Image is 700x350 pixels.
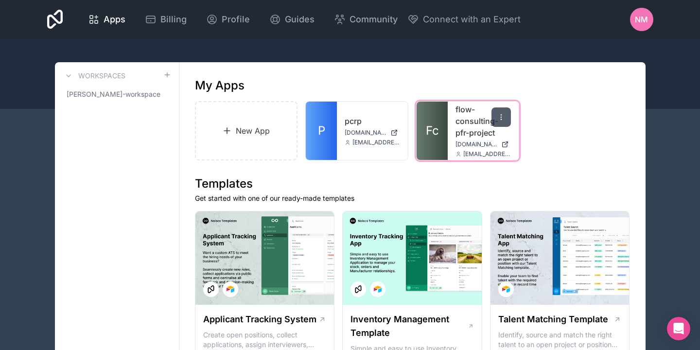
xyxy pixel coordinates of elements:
span: Profile [222,13,250,26]
a: Apps [80,9,133,30]
a: Workspaces [63,70,125,82]
a: Profile [198,9,258,30]
a: [DOMAIN_NAME] [345,129,400,137]
a: Billing [137,9,194,30]
img: Airtable Logo [374,285,382,293]
span: [EMAIL_ADDRESS][DOMAIN_NAME] [352,139,400,146]
span: [EMAIL_ADDRESS][DOMAIN_NAME] [463,150,511,158]
span: Guides [285,13,315,26]
span: P [318,123,325,139]
span: [DOMAIN_NAME] [455,140,497,148]
h1: Applicant Tracking System [203,313,316,326]
span: Apps [104,13,125,26]
img: Airtable Logo [502,285,510,293]
h1: Inventory Management Template [350,313,467,340]
a: P [306,102,337,160]
a: flow-consulting-pfr-project [455,104,511,139]
a: [DOMAIN_NAME] [455,140,511,148]
span: NM [635,14,648,25]
h1: Talent Matching Template [498,313,608,326]
span: Connect with an Expert [423,13,521,26]
h1: My Apps [195,78,245,93]
a: Fc [417,102,448,160]
button: Connect with an Expert [407,13,521,26]
a: [PERSON_NAME]-workspace [63,86,171,103]
a: Guides [262,9,322,30]
p: Identify, source and match the right talent to an open project or position with our Talent Matchi... [498,330,622,350]
p: Get started with one of our ready-made templates [195,193,630,203]
span: Billing [160,13,187,26]
span: Community [350,13,398,26]
a: New App [195,101,298,160]
span: [DOMAIN_NAME] [345,129,386,137]
h1: Templates [195,176,630,192]
div: Open Intercom Messenger [667,317,690,340]
a: Community [326,9,405,30]
span: Fc [426,123,439,139]
p: Create open positions, collect applications, assign interviewers, centralise candidate feedback a... [203,330,327,350]
h3: Workspaces [78,71,125,81]
a: pcrp [345,115,400,127]
span: [PERSON_NAME]-workspace [67,89,160,99]
img: Airtable Logo [227,285,234,293]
